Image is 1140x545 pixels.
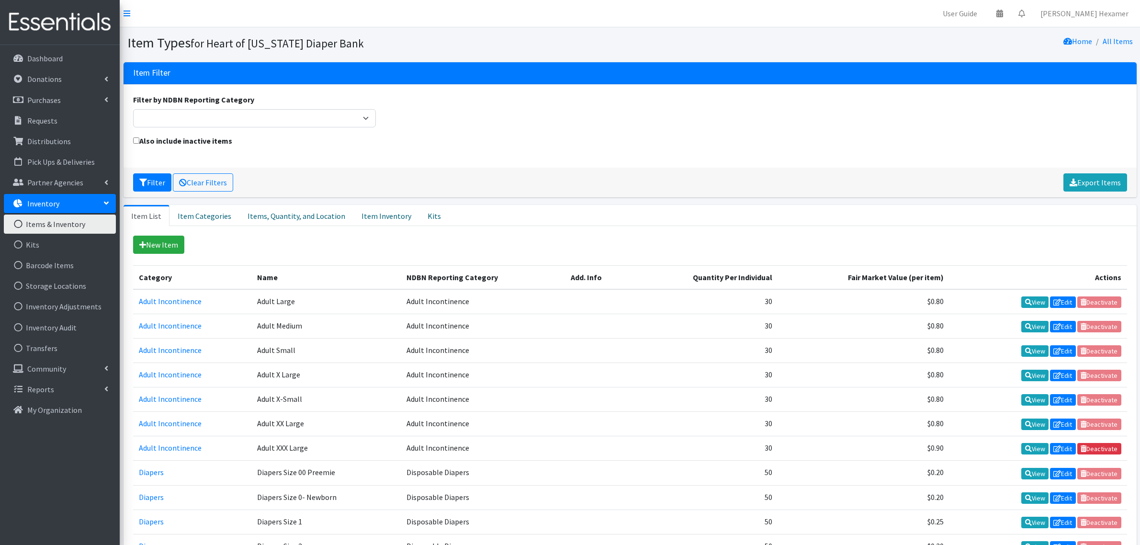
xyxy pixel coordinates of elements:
a: Edit [1050,419,1076,430]
p: Requests [27,116,57,125]
h1: Item Types [127,34,627,51]
a: Item List [124,205,169,226]
td: $0.80 [778,412,949,436]
td: 50 [633,510,778,534]
td: Adult Incontinence [401,436,565,461]
td: $0.25 [778,510,949,534]
td: Diapers Size 0- Newborn [251,485,401,510]
td: $0.80 [778,363,949,387]
th: Quantity Per Individual [633,265,778,289]
a: Items & Inventory [4,215,116,234]
th: Add. Info [565,265,633,289]
td: 30 [633,387,778,412]
td: $0.80 [778,338,949,363]
td: Diapers Size 1 [251,510,401,534]
a: Edit [1050,443,1076,454]
a: Purchases [4,91,116,110]
td: 50 [633,461,778,485]
a: View [1021,321,1049,332]
a: New Item [133,236,184,254]
a: Edit [1050,321,1076,332]
a: Kits [4,235,116,254]
a: Item Inventory [353,205,419,226]
h3: Item Filter [133,68,170,78]
a: Dashboard [4,49,116,68]
td: Adult Medium [251,314,401,338]
label: Also include inactive items [133,135,232,147]
img: HumanEssentials [4,6,116,38]
a: User Guide [935,4,985,23]
td: 30 [633,436,778,461]
a: View [1021,419,1049,430]
a: View [1021,370,1049,381]
a: Donations [4,69,116,89]
a: Kits [419,205,449,226]
a: Edit [1050,492,1076,504]
p: Reports [27,385,54,394]
td: $0.80 [778,387,949,412]
a: Home [1063,36,1092,46]
td: Adult Incontinence [401,363,565,387]
td: Adult X-Small [251,387,401,412]
td: Adult Incontinence [401,412,565,436]
a: Reports [4,380,116,399]
th: Fair Market Value (per item) [778,265,949,289]
td: $0.80 [778,289,949,314]
td: $0.80 [778,314,949,338]
a: Adult Incontinence [139,394,202,404]
a: Deactivate [1077,443,1121,454]
a: Inventory [4,194,116,213]
td: Adult Incontinence [401,338,565,363]
td: 30 [633,289,778,314]
a: Adult Incontinence [139,321,202,330]
td: Adult XXX Large [251,436,401,461]
a: Inventory Audit [4,318,116,337]
a: Diapers [139,492,164,502]
p: Partner Agencies [27,178,83,187]
small: for Heart of [US_STATE] Diaper Bank [191,36,364,50]
td: 30 [633,338,778,363]
td: 50 [633,485,778,510]
th: Name [251,265,401,289]
td: Diapers Size 00 Preemie [251,461,401,485]
a: Export Items [1063,173,1127,192]
a: Community [4,359,116,378]
a: Distributions [4,132,116,151]
a: View [1021,345,1049,357]
a: Inventory Adjustments [4,297,116,316]
a: Items, Quantity, and Location [239,205,353,226]
a: View [1021,492,1049,504]
td: $0.20 [778,485,949,510]
td: 30 [633,412,778,436]
a: Adult Incontinence [139,345,202,355]
a: View [1021,394,1049,406]
td: Adult Small [251,338,401,363]
a: Edit [1050,517,1076,528]
a: View [1021,468,1049,479]
a: [PERSON_NAME] Hexamer [1033,4,1136,23]
a: Transfers [4,339,116,358]
td: Adult X Large [251,363,401,387]
p: Donations [27,74,62,84]
a: My Organization [4,400,116,420]
p: Community [27,364,66,374]
td: Adult Incontinence [401,289,565,314]
p: Dashboard [27,54,63,63]
th: NDBN Reporting Category [401,265,565,289]
td: 30 [633,363,778,387]
a: Clear Filters [173,173,233,192]
button: Filter [133,173,171,192]
td: Adult Incontinence [401,314,565,338]
a: Edit [1050,394,1076,406]
p: Pick Ups & Deliveries [27,157,95,167]
a: Edit [1050,468,1076,479]
td: Disposable Diapers [401,461,565,485]
p: Purchases [27,95,61,105]
td: Adult Incontinence [401,387,565,412]
td: 30 [633,314,778,338]
a: Adult Incontinence [139,419,202,428]
label: Filter by NDBN Reporting Category [133,94,254,105]
td: $0.90 [778,436,949,461]
p: My Organization [27,405,82,415]
a: Edit [1050,296,1076,308]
